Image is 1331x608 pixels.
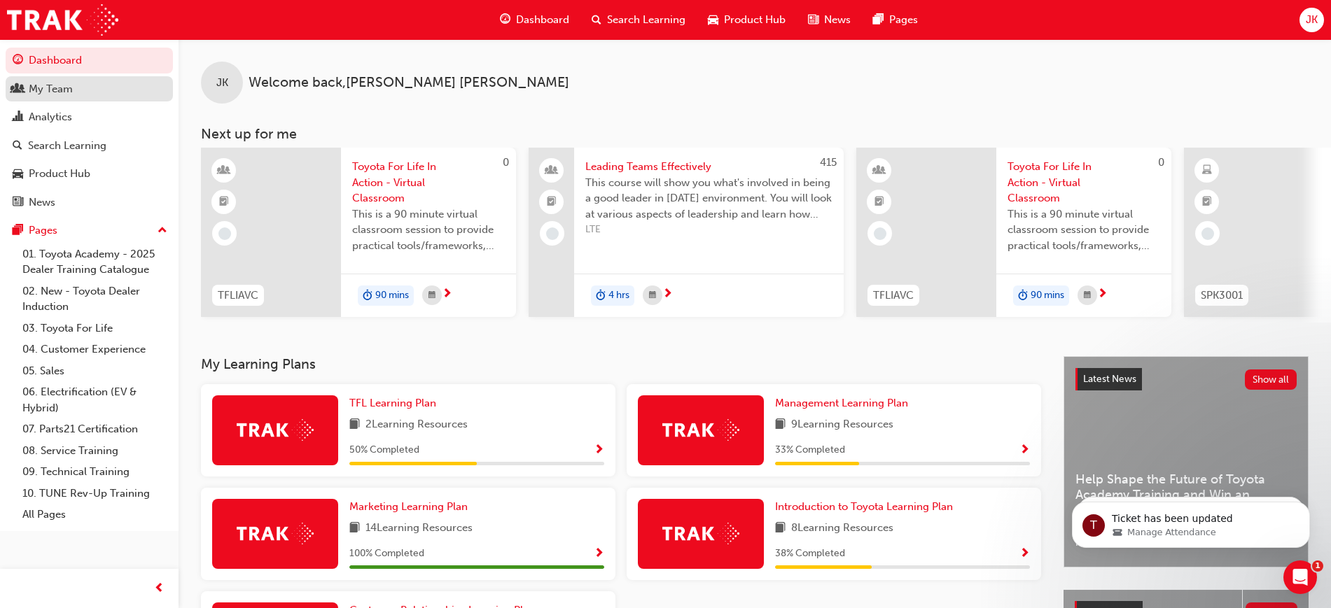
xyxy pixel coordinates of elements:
span: JK [1306,12,1318,28]
a: My Team [6,76,173,102]
span: booktick-icon [1202,193,1212,211]
span: Management Learning Plan [775,397,908,409]
a: 04. Customer Experience [17,339,173,360]
button: Pages [6,218,173,243]
a: 01. Toyota Academy - 2025 Dealer Training Catalogue [17,243,173,281]
a: Management Learning Plan [775,395,914,411]
a: 415Leading Teams EffectivelyThis course will show you what's involved in being a good leader in [... [529,148,844,317]
span: TFLIAVC [218,288,258,304]
span: search-icon [592,11,601,29]
span: news-icon [808,11,818,29]
a: Latest NewsShow all [1075,368,1297,390]
span: people-icon [13,83,23,96]
span: Show Progress [1019,444,1030,457]
a: Analytics [6,104,173,130]
a: car-iconProduct Hub [697,6,797,34]
span: booktick-icon [219,193,229,211]
h3: Next up for me [179,126,1331,142]
h3: My Learning Plans [201,356,1041,372]
button: Show Progress [1019,545,1030,563]
span: Show Progress [594,444,604,457]
span: Latest News [1083,373,1136,385]
span: TFL Learning Plan [349,397,436,409]
a: 10. TUNE Rev-Up Training [17,483,173,504]
span: guage-icon [13,55,23,67]
button: Show Progress [594,545,604,563]
span: duration-icon [1018,287,1028,305]
a: search-iconSearch Learning [580,6,697,34]
span: book-icon [775,416,786,434]
span: 14 Learning Resources [365,520,473,537]
div: News [29,195,55,211]
span: search-icon [13,140,22,153]
a: 07. Parts21 Certification [17,418,173,440]
span: learningRecordVerb_NONE-icon [874,227,886,240]
img: Trak [7,4,118,36]
span: learningResourceType_INSTRUCTOR_LED-icon [219,162,229,180]
span: booktick-icon [547,193,557,211]
span: learningRecordVerb_NONE-icon [218,227,231,240]
span: 9 Learning Resources [791,416,893,434]
a: Search Learning [6,133,173,159]
span: chart-icon [13,111,23,124]
span: up-icon [158,222,167,240]
span: pages-icon [13,225,23,237]
div: Product Hub [29,166,90,182]
a: All Pages [17,504,173,525]
a: 03. Toyota For Life [17,318,173,339]
a: 05. Sales [17,360,173,382]
span: booktick-icon [874,193,884,211]
a: guage-iconDashboard [489,6,580,34]
span: Dashboard [516,12,569,28]
a: 08. Service Training [17,440,173,462]
span: calendar-icon [649,287,656,304]
span: 90 mins [375,288,409,304]
span: duration-icon [596,287,606,305]
button: Show Progress [594,441,604,459]
span: 50 % Completed [349,442,419,458]
iframe: Intercom notifications message [1051,472,1331,570]
span: next-icon [662,288,673,301]
div: Pages [29,222,57,239]
a: Marketing Learning Plan [349,499,473,515]
span: book-icon [349,520,360,537]
span: Product Hub [724,12,786,28]
span: news-icon [13,197,23,209]
span: learningResourceType_ELEARNING-icon [1202,162,1212,180]
span: Welcome back , [PERSON_NAME] [PERSON_NAME] [249,75,569,91]
span: Show Progress [594,548,604,560]
span: car-icon [13,168,23,181]
a: Dashboard [6,48,173,73]
button: Show Progress [1019,441,1030,459]
span: TFLIAVC [873,288,914,304]
span: Leading Teams Effectively [585,159,832,175]
img: Trak [237,419,314,441]
a: Product Hub [6,161,173,187]
span: 2 Learning Resources [365,416,468,434]
div: My Team [29,81,73,97]
img: Trak [662,419,739,441]
span: duration-icon [363,287,372,305]
span: This course will show you what's involved in being a good leader in [DATE] environment. You will ... [585,175,832,222]
div: Search Learning [28,138,106,154]
span: Introduction to Toyota Learning Plan [775,500,953,513]
span: JK [216,75,228,91]
span: 415 [820,156,837,169]
a: News [6,190,173,215]
span: This is a 90 minute virtual classroom session to provide practical tools/frameworks, behaviours a... [352,206,505,254]
span: car-icon [708,11,718,29]
span: 1 [1312,560,1323,572]
span: SPK3001 [1201,288,1243,304]
span: pages-icon [873,11,884,29]
span: Pages [889,12,918,28]
div: Analytics [29,109,72,125]
a: news-iconNews [797,6,862,34]
img: Trak [662,523,739,544]
span: LTE [585,222,832,238]
a: 02. New - Toyota Dealer Induction [17,281,173,318]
